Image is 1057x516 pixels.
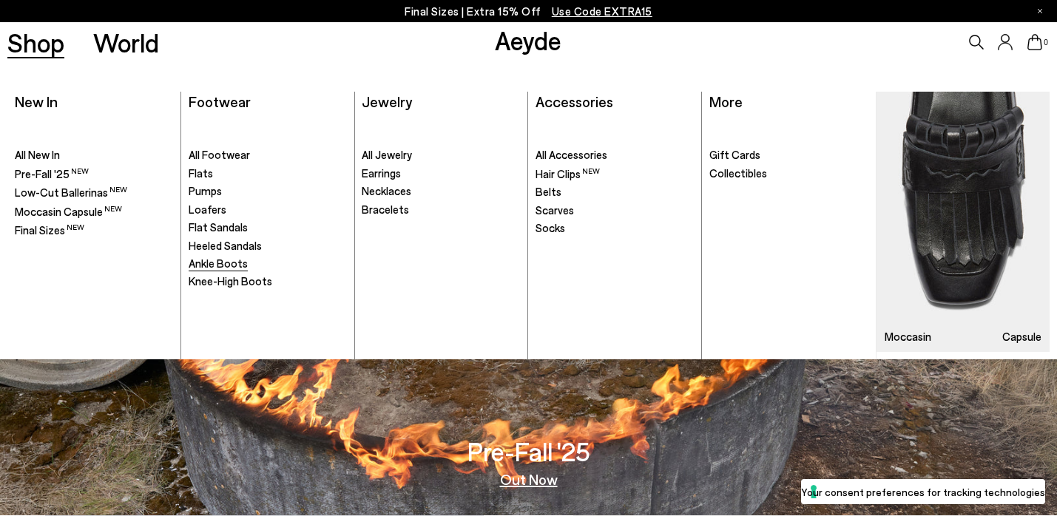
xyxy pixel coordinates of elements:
[536,203,694,218] a: Scarves
[189,92,251,110] a: Footwear
[536,148,694,163] a: All Accessories
[1002,331,1041,342] h3: Capsule
[536,185,561,198] span: Belts
[709,92,743,110] a: More
[189,220,347,235] a: Flat Sandals
[15,223,173,238] a: Final Sizes
[189,239,347,254] a: Heeled Sandals
[189,148,347,163] a: All Footwear
[15,223,84,237] span: Final Sizes
[15,148,173,163] a: All New In
[709,166,767,180] span: Collectibles
[362,166,401,180] span: Earrings
[362,92,412,110] a: Jewelry
[15,185,173,200] a: Low-Cut Ballerinas
[536,185,694,200] a: Belts
[15,204,173,220] a: Moccasin Capsule
[536,167,600,180] span: Hair Clips
[189,184,347,199] a: Pumps
[536,148,607,161] span: All Accessories
[362,184,520,199] a: Necklaces
[877,92,1050,353] a: Moccasin Capsule
[15,92,58,110] a: New In
[15,205,122,218] span: Moccasin Capsule
[189,220,248,234] span: Flat Sandals
[877,92,1050,353] img: Mobile_e6eede4d-78b8-4bd1-ae2a-4197e375e133_900x.jpg
[709,148,868,163] a: Gift Cards
[536,221,694,236] a: Socks
[1042,38,1050,47] span: 0
[189,166,213,180] span: Flats
[362,184,411,197] span: Necklaces
[709,166,868,181] a: Collectibles
[362,148,520,163] a: All Jewelry
[15,166,173,182] a: Pre-Fall '25
[189,166,347,181] a: Flats
[189,239,262,252] span: Heeled Sandals
[536,203,574,217] span: Scarves
[189,148,250,161] span: All Footwear
[93,30,159,55] a: World
[536,92,613,110] a: Accessories
[189,203,347,217] a: Loafers
[15,167,89,180] span: Pre-Fall '25
[189,274,347,289] a: Knee-High Boots
[536,221,565,234] span: Socks
[495,24,561,55] a: Aeyde
[15,148,60,161] span: All New In
[1027,34,1042,50] a: 0
[405,2,652,21] p: Final Sizes | Extra 15% Off
[500,472,558,486] a: Out Now
[362,148,412,161] span: All Jewelry
[362,203,520,217] a: Bracelets
[362,166,520,181] a: Earrings
[189,274,272,288] span: Knee-High Boots
[189,184,222,197] span: Pumps
[189,203,226,216] span: Loafers
[801,479,1045,504] button: Your consent preferences for tracking technologies
[362,203,409,216] span: Bracelets
[536,166,694,182] a: Hair Clips
[552,4,652,18] span: Navigate to /collections/ss25-final-sizes
[189,257,347,271] a: Ankle Boots
[7,30,64,55] a: Shop
[189,257,248,270] span: Ankle Boots
[801,484,1045,500] label: Your consent preferences for tracking technologies
[709,148,760,161] span: Gift Cards
[15,186,127,199] span: Low-Cut Ballerinas
[885,331,931,342] h3: Moccasin
[467,438,590,464] h3: Pre-Fall '25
